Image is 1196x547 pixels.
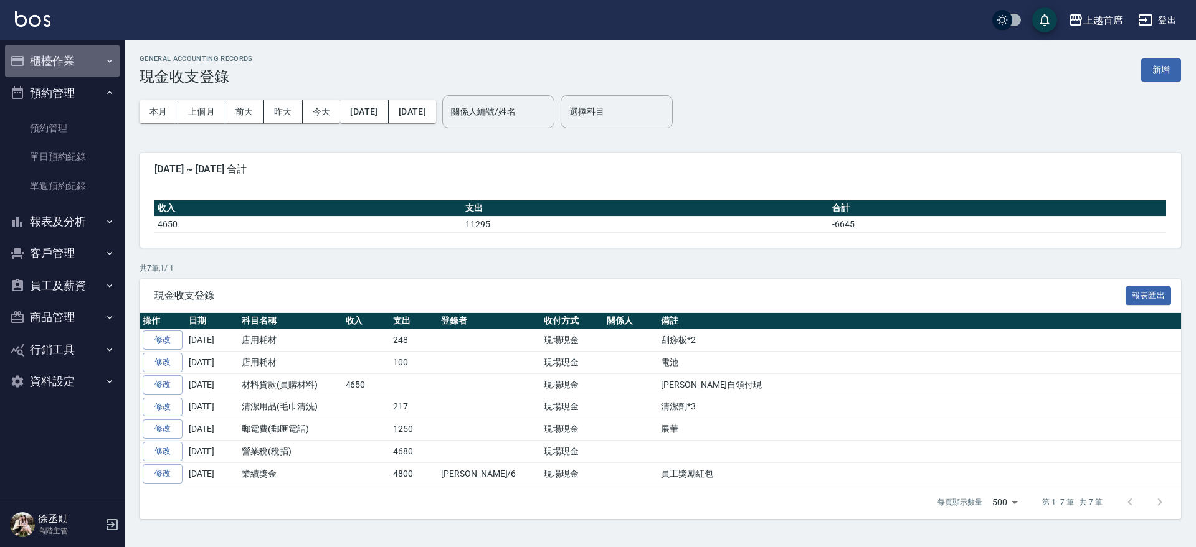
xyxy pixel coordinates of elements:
a: 單日預約紀錄 [5,143,120,171]
td: 4680 [390,441,438,463]
button: 昨天 [264,100,303,123]
button: 資料設定 [5,365,120,398]
td: 店用耗材 [239,329,343,352]
td: -6645 [829,216,1166,232]
button: 新增 [1141,58,1181,82]
td: 現場現金 [541,352,604,374]
td: 材料貨款(員購材料) [239,373,343,396]
td: 清潔劑*3 [658,396,1181,418]
button: save [1032,7,1057,32]
td: 4650 [343,373,391,396]
th: 備註 [658,313,1181,329]
th: 日期 [186,313,239,329]
td: [DATE] [186,329,239,352]
a: 修改 [143,419,183,439]
td: 展華 [658,418,1181,441]
td: 11295 [462,216,828,232]
td: 現場現金 [541,441,604,463]
div: 上越首席 [1083,12,1123,28]
td: 現場現金 [541,462,604,485]
button: [DATE] [389,100,436,123]
button: 客戶管理 [5,237,120,269]
button: 商品管理 [5,301,120,334]
h5: 徐丞勛 [38,513,102,525]
a: 新增 [1141,63,1181,75]
td: 業績獎金 [239,462,343,485]
button: 行銷工具 [5,334,120,366]
a: 修改 [143,442,183,461]
td: [DATE] [186,462,239,485]
img: Logo [15,11,50,27]
td: 現場現金 [541,329,604,352]
th: 操作 [140,313,186,329]
th: 支出 [390,313,438,329]
td: 現場現金 [541,418,604,441]
td: 217 [390,396,438,418]
td: 清潔用品(毛巾清洗) [239,396,343,418]
td: 營業稅(稅捐) [239,441,343,463]
a: 報表匯出 [1126,289,1172,301]
td: 現場現金 [541,396,604,418]
a: 修改 [143,464,183,484]
a: 預約管理 [5,114,120,143]
td: 刮痧板*2 [658,329,1181,352]
th: 關係人 [604,313,658,329]
td: 員工獎勵紅包 [658,462,1181,485]
h3: 現金收支登錄 [140,68,253,85]
th: 科目名稱 [239,313,343,329]
th: 支出 [462,200,828,217]
a: 修改 [143,330,183,350]
a: 修改 [143,353,183,372]
td: [DATE] [186,352,239,374]
td: 248 [390,329,438,352]
p: 第 1–7 筆 共 7 筆 [1042,497,1103,508]
p: 每頁顯示數量 [937,497,982,508]
button: 員工及薪資 [5,269,120,302]
button: 登出 [1133,9,1181,32]
td: [PERSON_NAME]/6 [438,462,541,485]
p: 高階主管 [38,525,102,536]
button: 今天 [303,100,341,123]
button: 櫃檯作業 [5,45,120,77]
td: 1250 [390,418,438,441]
td: [DATE] [186,373,239,396]
a: 修改 [143,398,183,417]
td: 電池 [658,352,1181,374]
button: 本月 [140,100,178,123]
td: 100 [390,352,438,374]
a: 修改 [143,375,183,395]
td: [DATE] [186,396,239,418]
button: 上個月 [178,100,225,123]
td: 現場現金 [541,373,604,396]
td: [DATE] [186,441,239,463]
div: 500 [987,485,1022,519]
button: [DATE] [340,100,388,123]
h2: GENERAL ACCOUNTING RECORDS [140,55,253,63]
th: 收入 [343,313,391,329]
th: 收入 [154,200,462,217]
td: 4650 [154,216,462,232]
button: 預約管理 [5,77,120,110]
span: [DATE] ~ [DATE] 合計 [154,163,1166,175]
td: 郵電費(郵匯電話) [239,418,343,441]
th: 收付方式 [541,313,604,329]
td: 店用耗材 [239,352,343,374]
td: [DATE] [186,418,239,441]
td: 4800 [390,462,438,485]
td: [PERSON_NAME]自領付現 [658,373,1181,396]
button: 報表匯出 [1126,286,1172,306]
th: 合計 [829,200,1166,217]
button: 前天 [225,100,264,123]
button: 報表及分析 [5,205,120,238]
img: Person [10,512,35,537]
span: 現金收支登錄 [154,289,1126,302]
p: 共 7 筆, 1 / 1 [140,263,1181,274]
th: 登錄者 [438,313,541,329]
button: 上越首席 [1063,7,1128,33]
a: 單週預約紀錄 [5,172,120,200]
